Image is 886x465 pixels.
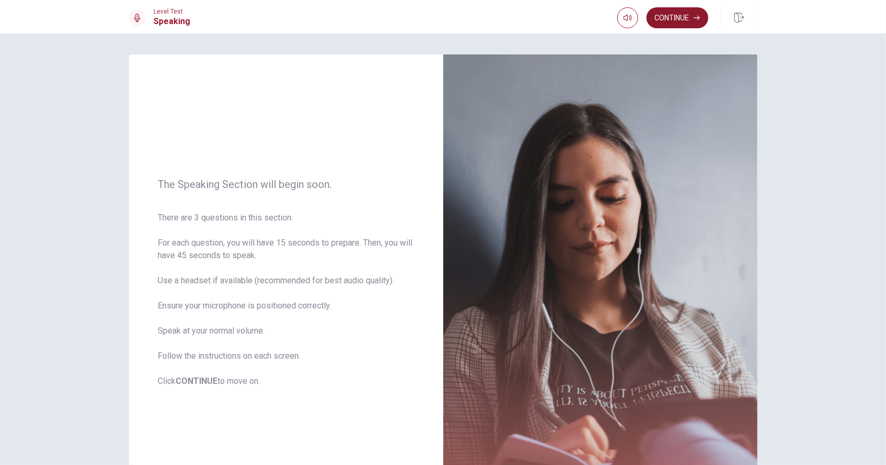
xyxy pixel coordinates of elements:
button: Continue [647,7,708,28]
span: The Speaking Section will begin soon. [158,178,414,191]
h1: Speaking [154,15,191,28]
b: CONTINUE [176,376,218,386]
span: Level Test [154,8,191,15]
span: There are 3 questions in this section. For each question, you will have 15 seconds to prepare. Th... [158,212,414,387]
